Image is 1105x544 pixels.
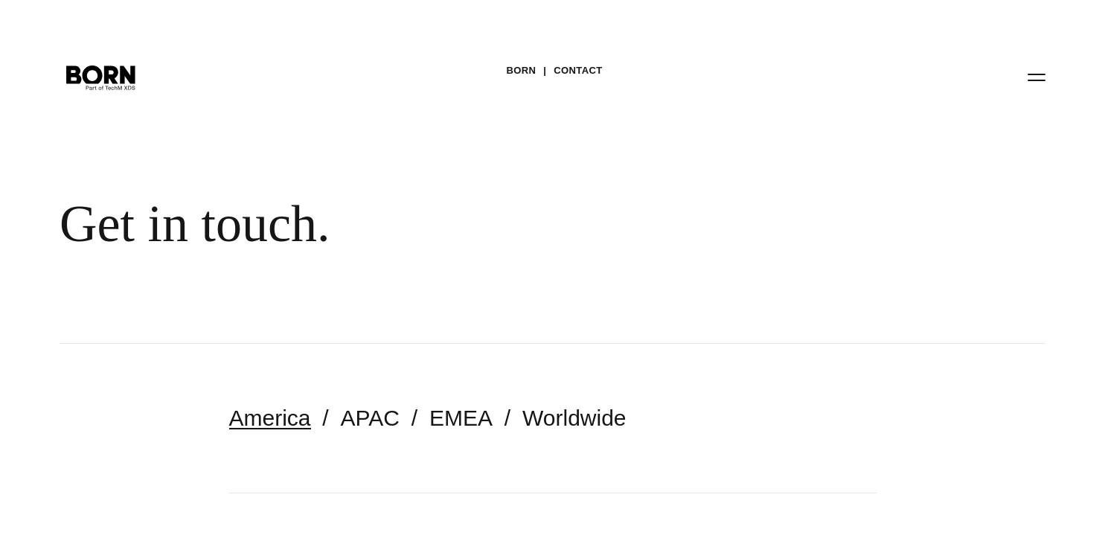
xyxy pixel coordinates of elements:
[229,406,311,430] a: America
[506,60,536,82] a: BORN
[1019,61,1054,92] button: Open
[522,406,627,430] a: Worldwide
[341,406,400,430] a: APAC
[554,60,602,82] a: Contact
[429,406,493,430] a: EMEA
[60,193,908,255] div: Get in touch.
